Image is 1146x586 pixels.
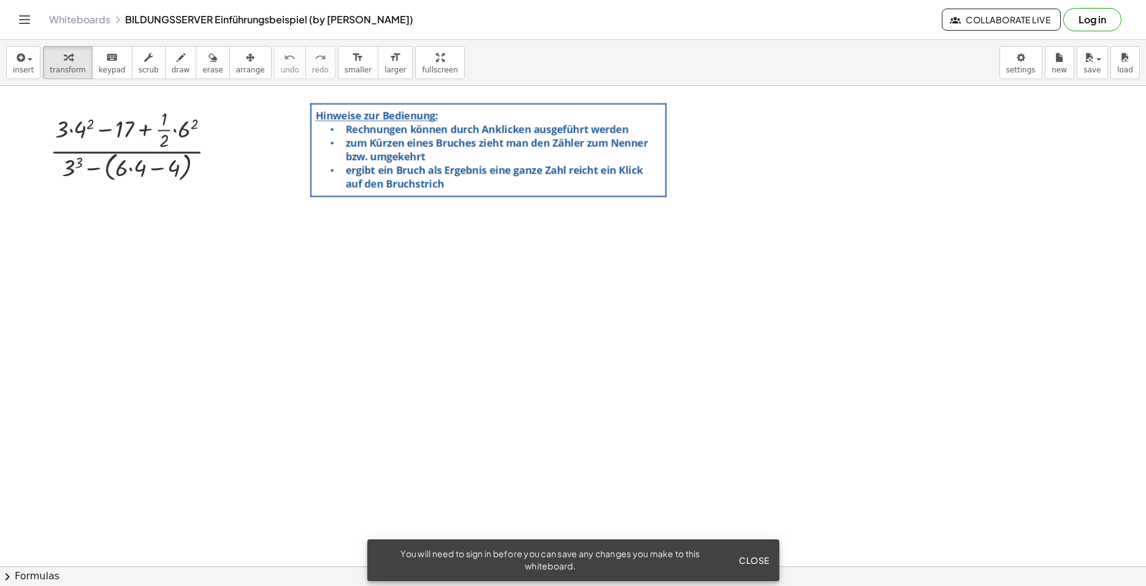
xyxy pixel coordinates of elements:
[50,66,86,74] span: transform
[345,66,372,74] span: smaller
[13,66,34,74] span: insert
[352,50,364,65] i: format_size
[281,66,299,74] span: undo
[284,50,296,65] i: undo
[165,46,197,79] button: draw
[139,66,159,74] span: scrub
[1063,8,1121,31] button: Log in
[1083,66,1101,74] span: save
[952,14,1050,25] span: Collaborate Live
[1006,66,1036,74] span: settings
[196,46,229,79] button: erase
[132,46,166,79] button: scrub
[312,66,329,74] span: redo
[942,9,1061,31] button: Collaborate Live
[1117,66,1133,74] span: load
[389,50,401,65] i: format_size
[734,549,774,571] button: Close
[172,66,190,74] span: draw
[315,50,326,65] i: redo
[378,46,413,79] button: format_sizelarger
[106,50,118,65] i: keyboard
[338,46,378,79] button: format_sizesmaller
[229,46,272,79] button: arrange
[6,46,40,79] button: insert
[739,555,770,566] span: Close
[236,66,265,74] span: arrange
[305,46,335,79] button: redoredo
[43,46,93,79] button: transform
[422,66,457,74] span: fullscreen
[202,66,223,74] span: erase
[1052,66,1067,74] span: new
[415,46,464,79] button: fullscreen
[999,46,1042,79] button: settings
[377,548,724,573] div: You will need to sign in before you can save any changes you make to this whiteboard.
[49,13,110,26] a: Whiteboards
[274,46,306,79] button: undoundo
[99,66,126,74] span: keypad
[1045,46,1074,79] button: new
[92,46,132,79] button: keyboardkeypad
[1110,46,1140,79] button: load
[384,66,406,74] span: larger
[15,10,34,29] button: Toggle navigation
[1077,46,1108,79] button: save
